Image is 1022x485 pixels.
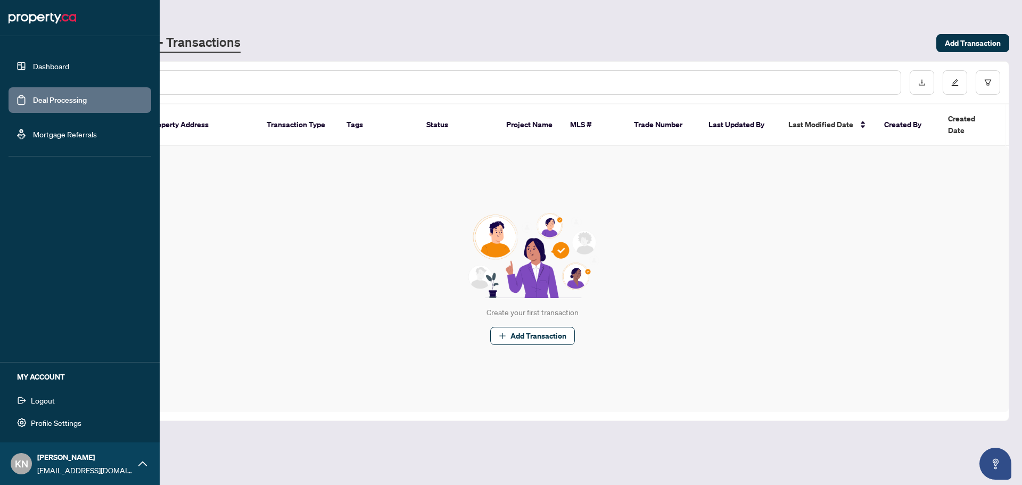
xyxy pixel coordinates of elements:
span: Profile Settings [31,414,81,431]
th: MLS # [562,104,625,146]
span: edit [951,79,959,86]
img: logo [9,10,76,27]
span: Add Transaction [945,35,1001,52]
span: [EMAIL_ADDRESS][DOMAIN_NAME] [37,464,133,476]
a: Deal Processing [33,95,87,105]
span: KN [15,456,28,471]
span: Created Date [948,113,993,136]
button: Open asap [979,448,1011,480]
th: Created By [876,104,939,146]
th: Transaction Type [258,104,338,146]
th: Last Updated By [700,104,780,146]
span: download [918,79,926,86]
h5: MY ACCOUNT [17,371,151,383]
button: Profile Settings [9,414,151,432]
button: edit [943,70,967,95]
th: Property Address [141,104,258,146]
span: plus [499,332,506,340]
th: Project Name [498,104,562,146]
button: download [910,70,934,95]
th: Trade Number [625,104,700,146]
span: Add Transaction [510,327,566,344]
img: Null State Icon [464,213,601,298]
button: Add Transaction [490,327,575,345]
a: Dashboard [33,61,69,71]
span: Logout [31,392,55,409]
button: Logout [9,391,151,409]
span: Last Modified Date [788,119,853,130]
button: filter [976,70,1000,95]
button: Add Transaction [936,34,1009,52]
th: Last Modified Date [780,104,876,146]
span: [PERSON_NAME] [37,451,133,463]
th: Status [418,104,498,146]
a: Mortgage Referrals [33,129,97,139]
div: Create your first transaction [487,307,579,318]
th: Tags [338,104,418,146]
th: Created Date [939,104,1014,146]
span: filter [984,79,992,86]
